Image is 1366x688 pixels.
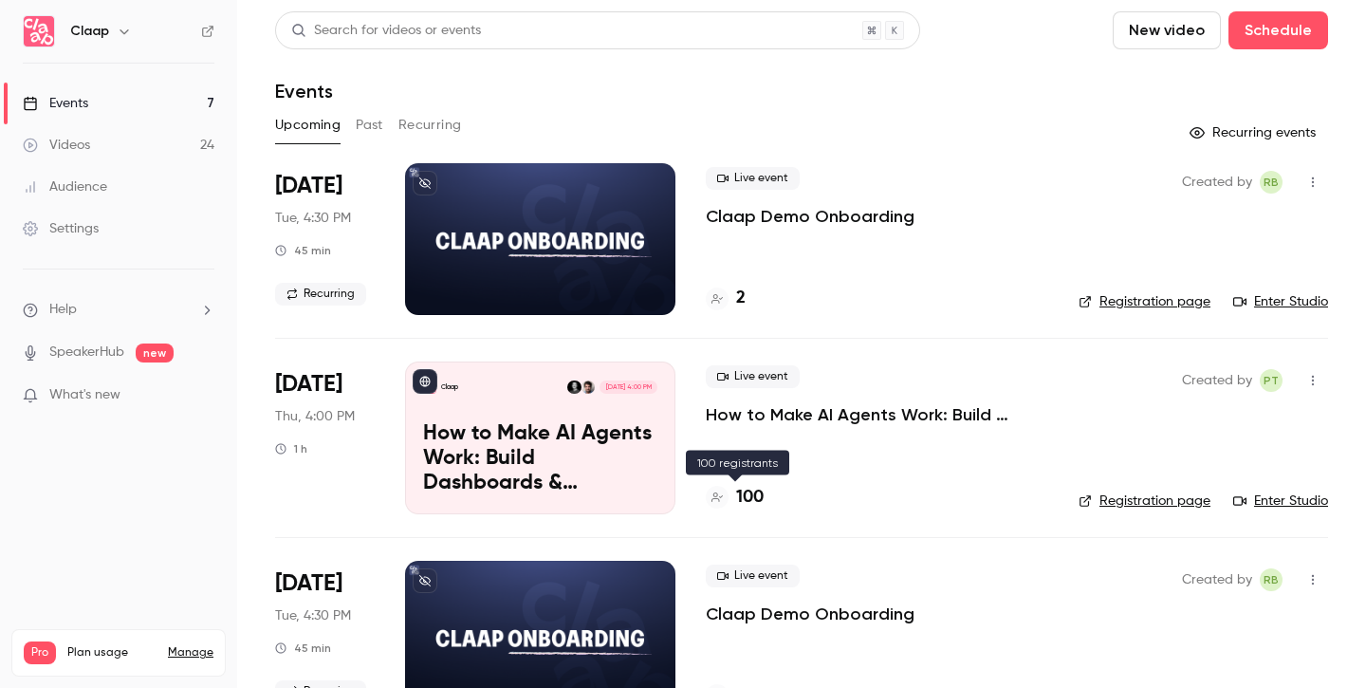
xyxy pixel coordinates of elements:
[275,243,331,258] div: 45 min
[1079,292,1210,311] a: Registration page
[49,300,77,320] span: Help
[706,365,800,388] span: Live event
[706,167,800,190] span: Live event
[275,171,342,201] span: [DATE]
[1181,118,1328,148] button: Recurring events
[441,382,458,392] p: Claap
[1228,11,1328,49] button: Schedule
[706,565,800,587] span: Live event
[275,80,333,102] h1: Events
[275,110,341,140] button: Upcoming
[356,110,383,140] button: Past
[49,343,124,363] a: SpeakerHub
[736,485,764,511] h4: 100
[567,381,581,394] img: Robin Bonduelle
[275,641,331,656] div: 45 min
[23,136,90,155] div: Videos
[168,645,213,660] a: Manage
[275,209,351,228] span: Tue, 4:30 PM
[600,381,656,394] span: [DATE] 4:00 PM
[275,362,375,513] div: Sep 11 Thu, 4:00 PM (Europe/Lisbon)
[23,177,107,196] div: Audience
[67,645,157,660] span: Plan usage
[275,407,355,426] span: Thu, 4:00 PM
[275,369,342,400] span: [DATE]
[1233,292,1328,311] a: Enter Studio
[706,205,914,228] a: Claap Demo Onboarding
[49,385,120,405] span: What's new
[24,16,54,46] img: Claap
[1182,568,1252,591] span: Created by
[291,21,481,41] div: Search for videos or events
[23,219,99,238] div: Settings
[1260,369,1283,392] span: Pierre Touzeau
[1260,568,1283,591] span: Robin Bonduelle
[1264,369,1279,392] span: PT
[70,22,109,41] h6: Claap
[706,403,1048,426] a: How to Make AI Agents Work: Build Dashboards & Automations with Claap MCP
[275,283,366,306] span: Recurring
[24,642,56,664] span: Pro
[136,344,174,363] span: new
[423,422,657,495] p: How to Make AI Agents Work: Build Dashboards & Automations with Claap MCP
[1264,568,1279,591] span: RB
[706,603,914,625] a: Claap Demo Onboarding
[192,387,214,404] iframe: Noticeable Trigger
[275,163,375,315] div: Sep 9 Tue, 5:30 PM (Europe/Paris)
[1113,11,1221,49] button: New video
[275,441,307,456] div: 1 h
[706,485,764,511] a: 100
[23,300,214,320] li: help-dropdown-opener
[275,606,351,625] span: Tue, 4:30 PM
[706,286,746,311] a: 2
[398,110,462,140] button: Recurring
[1233,492,1328,511] a: Enter Studio
[23,94,88,113] div: Events
[275,568,342,599] span: [DATE]
[1182,171,1252,194] span: Created by
[405,362,675,513] a: How to Make AI Agents Work: Build Dashboards & Automations with Claap MCPClaapPierre TouzeauRobin...
[1260,171,1283,194] span: Robin Bonduelle
[1264,171,1279,194] span: RB
[581,381,595,394] img: Pierre Touzeau
[1079,492,1210,511] a: Registration page
[1182,369,1252,392] span: Created by
[736,286,746,311] h4: 2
